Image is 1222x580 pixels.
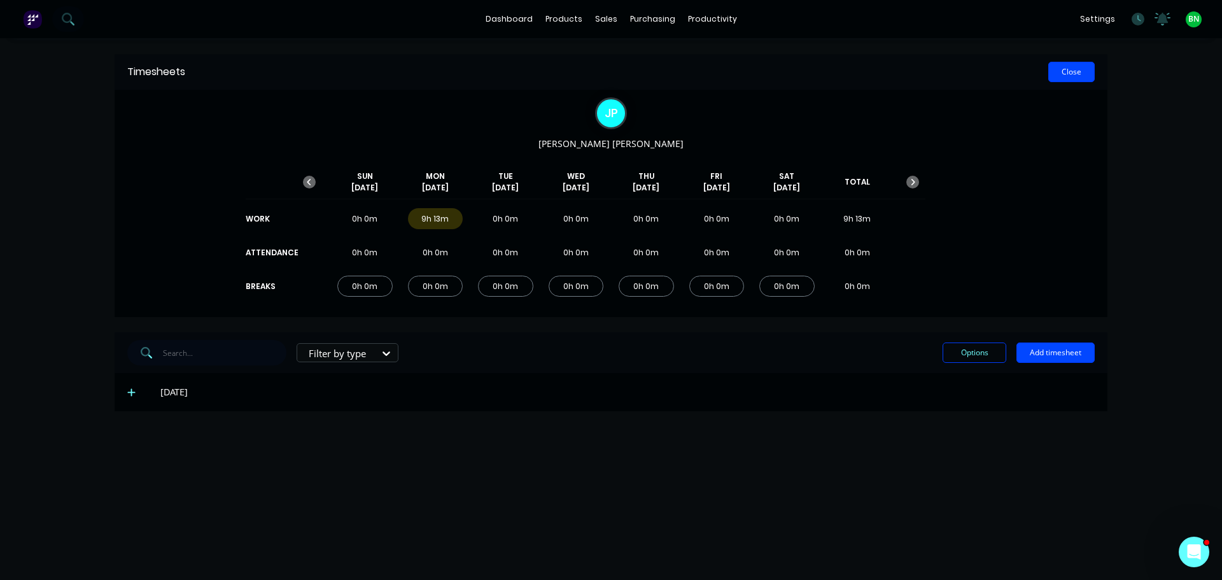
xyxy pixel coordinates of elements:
[1048,62,1095,82] button: Close
[246,213,297,225] div: WORK
[619,208,674,229] div: 0h 0m
[638,171,654,182] span: THU
[689,276,745,297] div: 0h 0m
[337,276,393,297] div: 0h 0m
[943,343,1006,363] button: Options
[773,182,800,194] span: [DATE]
[357,171,373,182] span: SUN
[619,242,674,263] div: 0h 0m
[426,171,445,182] span: MON
[23,10,42,29] img: Factory
[703,182,730,194] span: [DATE]
[563,182,589,194] span: [DATE]
[549,208,604,229] div: 0h 0m
[689,208,745,229] div: 0h 0m
[830,276,885,297] div: 0h 0m
[337,208,393,229] div: 0h 0m
[479,10,539,29] a: dashboard
[351,182,378,194] span: [DATE]
[1074,10,1121,29] div: settings
[595,97,627,129] div: J P
[549,276,604,297] div: 0h 0m
[567,171,585,182] span: WED
[759,276,815,297] div: 0h 0m
[1188,13,1199,25] span: BN
[682,10,743,29] div: productivity
[337,242,393,263] div: 0h 0m
[408,276,463,297] div: 0h 0m
[689,242,745,263] div: 0h 0m
[845,176,870,188] span: TOTAL
[478,242,533,263] div: 0h 0m
[633,182,659,194] span: [DATE]
[624,10,682,29] div: purchasing
[1016,343,1095,363] button: Add timesheet
[759,242,815,263] div: 0h 0m
[779,171,794,182] span: SAT
[246,281,297,292] div: BREAKS
[830,242,885,263] div: 0h 0m
[478,208,533,229] div: 0h 0m
[246,247,297,258] div: ATTENDANCE
[408,242,463,263] div: 0h 0m
[759,208,815,229] div: 0h 0m
[498,171,513,182] span: TUE
[539,10,589,29] div: products
[830,208,885,229] div: 9h 13m
[163,340,287,365] input: Search...
[127,64,185,80] div: Timesheets
[710,171,722,182] span: FRI
[538,137,684,150] span: [PERSON_NAME] [PERSON_NAME]
[422,182,449,194] span: [DATE]
[1179,537,1209,567] iframe: Intercom live chat
[408,208,463,229] div: 9h 13m
[478,276,533,297] div: 0h 0m
[549,242,604,263] div: 0h 0m
[589,10,624,29] div: sales
[619,276,674,297] div: 0h 0m
[492,182,519,194] span: [DATE]
[160,385,1095,399] div: [DATE]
